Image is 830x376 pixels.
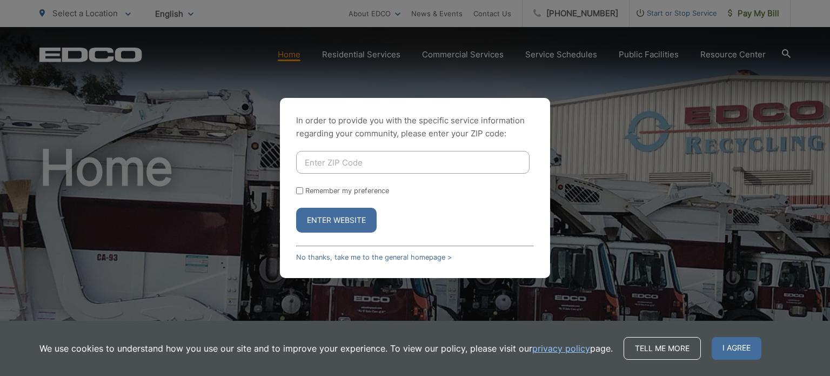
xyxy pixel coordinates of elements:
[532,342,590,355] a: privacy policy
[305,187,389,195] label: Remember my preference
[712,337,761,360] span: I agree
[296,253,452,261] a: No thanks, take me to the general homepage >
[296,208,377,233] button: Enter Website
[624,337,701,360] a: Tell me more
[296,151,530,174] input: Enter ZIP Code
[39,342,613,355] p: We use cookies to understand how you use our site and to improve your experience. To view our pol...
[296,114,534,140] p: In order to provide you with the specific service information regarding your community, please en...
